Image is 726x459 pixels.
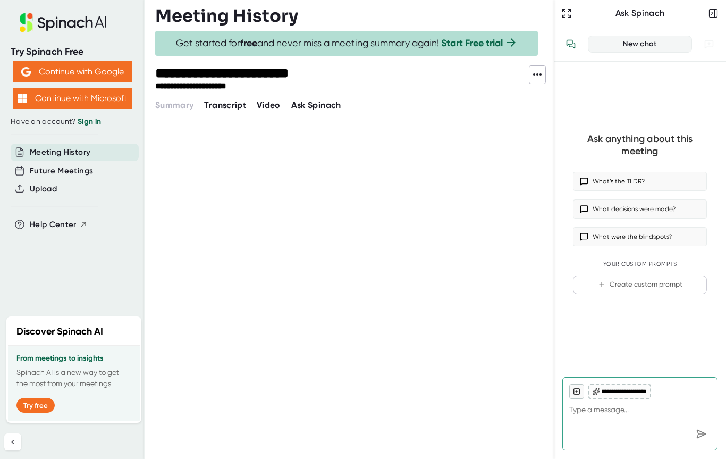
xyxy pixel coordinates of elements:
[706,6,721,21] button: Close conversation sidebar
[573,133,707,157] div: Ask anything about this meeting
[257,100,281,110] span: Video
[574,8,706,19] div: Ask Spinach
[30,165,93,177] button: Future Meetings
[30,219,77,231] span: Help Center
[30,146,90,158] button: Meeting History
[155,99,193,112] button: Summary
[11,117,134,127] div: Have an account?
[16,324,103,339] h2: Discover Spinach AI
[573,199,707,219] button: What decisions were made?
[204,100,246,110] span: Transcript
[573,172,707,191] button: What’s the TLDR?
[13,61,132,82] button: Continue with Google
[155,100,193,110] span: Summary
[4,433,21,450] button: Collapse sidebar
[573,261,707,268] div: Your Custom Prompts
[441,37,503,49] a: Start Free trial
[176,37,518,49] span: Get started for and never miss a meeting summary again!
[21,67,31,77] img: Aehbyd4JwY73AAAAAElFTkSuQmCC
[30,183,57,195] button: Upload
[16,398,55,413] button: Try free
[78,117,101,126] a: Sign in
[13,88,132,109] button: Continue with Microsoft
[291,100,341,110] span: Ask Spinach
[240,37,257,49] b: free
[573,227,707,246] button: What were the blindspots?
[257,99,281,112] button: Video
[204,99,246,112] button: Transcript
[595,39,685,49] div: New chat
[691,424,711,444] div: Send message
[291,99,341,112] button: Ask Spinach
[155,6,298,26] h3: Meeting History
[573,276,707,294] button: Create custom prompt
[16,367,131,389] p: Spinach AI is a new way to get the most from your meetings
[16,354,131,363] h3: From meetings to insights
[560,34,581,55] button: View conversation history
[30,219,88,231] button: Help Center
[559,6,574,21] button: Expand to Ask Spinach page
[11,46,134,58] div: Try Spinach Free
